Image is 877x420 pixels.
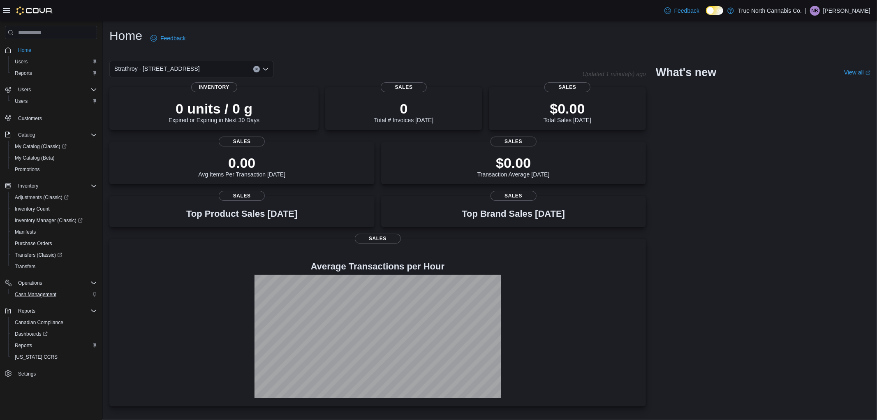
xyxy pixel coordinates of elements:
a: Adjustments (Classic) [12,193,72,202]
span: Sales [491,191,537,201]
a: Feedback [147,30,189,46]
span: Home [15,45,97,55]
button: Open list of options [262,66,269,72]
span: Users [15,58,28,65]
span: Transfers [12,262,97,271]
span: NB [812,6,819,16]
button: Transfers [8,261,100,272]
h1: Home [109,28,142,44]
button: Catalog [2,129,100,141]
span: Inventory Manager (Classic) [15,217,83,224]
nav: Complex example [5,41,97,401]
a: Feedback [661,2,703,19]
span: Users [15,98,28,104]
span: Home [18,47,31,53]
span: My Catalog (Classic) [15,143,67,150]
p: 0 units / 0 g [169,100,259,117]
p: Updated 1 minute(s) ago [583,71,646,77]
span: Transfers (Classic) [15,252,62,258]
button: Purchase Orders [8,238,100,249]
span: Reports [12,341,97,350]
a: Reports [12,341,35,350]
span: Catalog [18,132,35,138]
span: Customers [18,115,42,122]
button: Users [15,85,34,95]
span: Users [15,85,97,95]
button: Clear input [253,66,260,72]
span: Inventory Count [15,206,50,212]
p: [PERSON_NAME] [823,6,870,16]
span: Inventory Manager (Classic) [12,216,97,225]
a: Manifests [12,227,39,237]
a: Canadian Compliance [12,318,67,327]
p: True North Cannabis Co. [738,6,802,16]
button: Cash Management [8,289,100,300]
span: Washington CCRS [12,352,97,362]
svg: External link [865,70,870,75]
span: Reports [15,70,32,77]
div: Total # Invoices [DATE] [374,100,433,123]
a: Reports [12,68,35,78]
a: View allExternal link [844,69,870,76]
input: Dark Mode [706,6,723,15]
span: Promotions [12,165,97,174]
span: Dashboards [15,331,48,337]
a: Transfers [12,262,39,271]
span: Sales [381,82,427,92]
span: Transfers [15,263,35,270]
div: Expired or Expiring in Next 30 Days [169,100,259,123]
a: Transfers (Classic) [12,250,65,260]
a: Promotions [12,165,43,174]
span: Catalog [15,130,97,140]
button: Users [8,95,100,107]
span: Transfers (Classic) [12,250,97,260]
button: Operations [2,277,100,289]
span: Users [12,57,97,67]
img: Cova [16,7,53,15]
h4: Average Transactions per Hour [116,262,639,271]
span: My Catalog (Classic) [12,142,97,151]
button: [US_STATE] CCRS [8,351,100,363]
span: Manifests [12,227,97,237]
span: Inventory [191,82,237,92]
a: Settings [15,369,39,379]
div: Total Sales [DATE] [544,100,591,123]
button: Home [2,44,100,56]
button: Canadian Compliance [8,317,100,328]
button: Catalog [15,130,38,140]
a: Adjustments (Classic) [8,192,100,203]
span: Operations [15,278,97,288]
a: Home [15,45,35,55]
span: Feedback [160,34,185,42]
span: Strathroy - [STREET_ADDRESS] [114,64,200,74]
button: Manifests [8,226,100,238]
a: Inventory Manager (Classic) [12,216,86,225]
span: Users [18,86,31,93]
a: My Catalog (Classic) [12,142,70,151]
a: Inventory Count [12,204,53,214]
a: Users [12,96,31,106]
span: Reports [15,342,32,349]
span: My Catalog (Beta) [15,155,55,161]
button: Inventory [15,181,42,191]
span: Cash Management [12,290,97,299]
button: Customers [2,112,100,124]
span: Sales [544,82,590,92]
span: Adjustments (Classic) [12,193,97,202]
span: Adjustments (Classic) [15,194,69,201]
button: Reports [2,305,100,317]
div: Avg Items Per Transaction [DATE] [198,155,285,178]
a: Purchase Orders [12,239,56,248]
a: Customers [15,114,45,123]
p: | [805,6,807,16]
a: Dashboards [12,329,51,339]
p: $0.00 [477,155,550,171]
span: Inventory Count [12,204,97,214]
span: Settings [15,369,97,379]
h3: Top Product Sales [DATE] [186,209,297,219]
button: Promotions [8,164,100,175]
span: Canadian Compliance [12,318,97,327]
h2: What's new [656,66,716,79]
button: Settings [2,368,100,380]
span: Sales [219,191,265,201]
